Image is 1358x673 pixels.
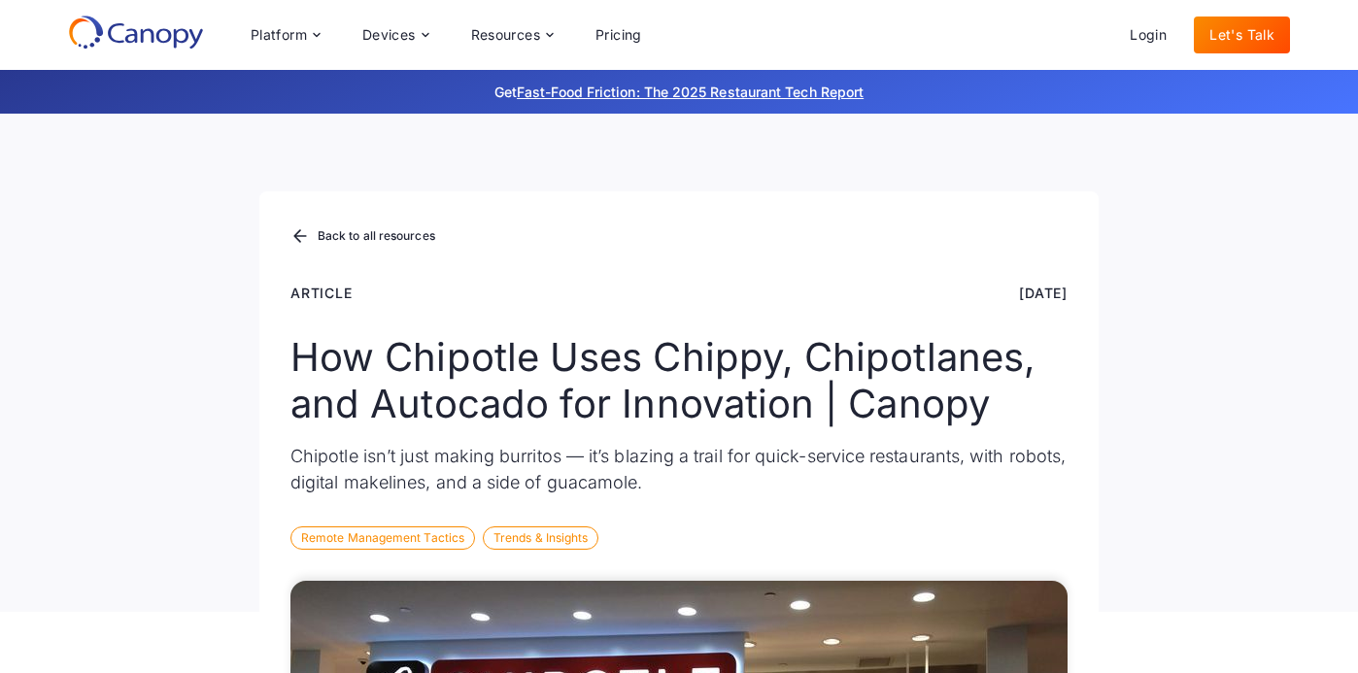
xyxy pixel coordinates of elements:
div: Resources [471,28,541,42]
a: Pricing [580,17,658,53]
div: Remote Management Tactics [290,526,475,550]
div: Article [290,283,353,303]
a: Fast-Food Friction: The 2025 Restaurant Tech Report [517,84,864,100]
div: Devices [362,28,416,42]
div: Resources [456,16,568,54]
a: Let's Talk [1194,17,1290,53]
div: Trends & Insights [483,526,598,550]
p: Chipotle isn’t just making burritos — it’s blazing a trail for quick-service restaurants, with ro... [290,443,1068,495]
a: Back to all resources [290,224,435,250]
div: Devices [347,16,444,54]
h1: How Chipotle Uses Chippy, Chipotlanes, and Autocado for Innovation | Canopy [290,334,1068,427]
a: Login [1114,17,1182,53]
p: Get [203,82,1155,102]
div: Platform [235,16,335,54]
div: Back to all resources [318,230,435,242]
div: Platform [251,28,307,42]
div: [DATE] [1019,283,1068,303]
